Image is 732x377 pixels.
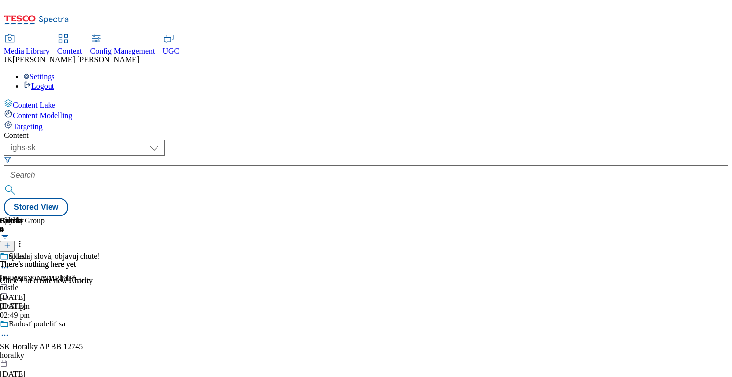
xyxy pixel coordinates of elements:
[24,82,54,90] a: Logout
[90,35,155,55] a: Config Management
[4,198,68,216] button: Stored View
[9,252,100,261] div: Skladaj slová, objavuj chute!
[57,47,82,55] span: Content
[4,55,13,64] span: JK
[4,156,12,163] svg: Search Filters
[13,122,43,131] span: Targeting
[4,109,728,120] a: Content Modelling
[163,35,180,55] a: UGC
[9,252,28,261] div: splash
[4,35,50,55] a: Media Library
[57,35,82,55] a: Content
[13,55,139,64] span: [PERSON_NAME] [PERSON_NAME]
[9,320,65,328] div: Radosť podeliť sa
[4,165,728,185] input: Search
[4,99,728,109] a: Content Lake
[4,120,728,131] a: Targeting
[13,111,72,120] span: Content Modelling
[4,47,50,55] span: Media Library
[90,47,155,55] span: Config Management
[24,72,55,81] a: Settings
[13,101,55,109] span: Content Lake
[163,47,180,55] span: UGC
[4,131,728,140] div: Content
